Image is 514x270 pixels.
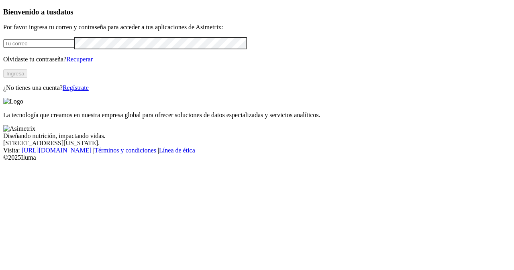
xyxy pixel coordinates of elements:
[3,56,511,63] p: Olvidaste tu contraseña?
[3,154,511,161] div: © 2025 Iluma
[66,56,93,63] a: Recuperar
[3,132,511,140] div: Diseñando nutrición, impactando vidas.
[3,98,23,105] img: Logo
[3,140,511,147] div: [STREET_ADDRESS][US_STATE].
[94,147,156,154] a: Términos y condiciones
[3,69,27,78] button: Ingresa
[159,147,195,154] a: Línea de ética
[3,112,511,119] p: La tecnología que creamos en nuestra empresa global para ofrecer soluciones de datos especializad...
[3,24,511,31] p: Por favor ingresa tu correo y contraseña para acceder a tus aplicaciones de Asimetrix:
[3,8,511,16] h3: Bienvenido a tus
[3,147,511,154] div: Visita : | |
[22,147,92,154] a: [URL][DOMAIN_NAME]
[3,39,74,48] input: Tu correo
[56,8,73,16] span: datos
[63,84,89,91] a: Regístrate
[3,84,511,91] p: ¿No tienes una cuenta?
[3,125,35,132] img: Asimetrix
